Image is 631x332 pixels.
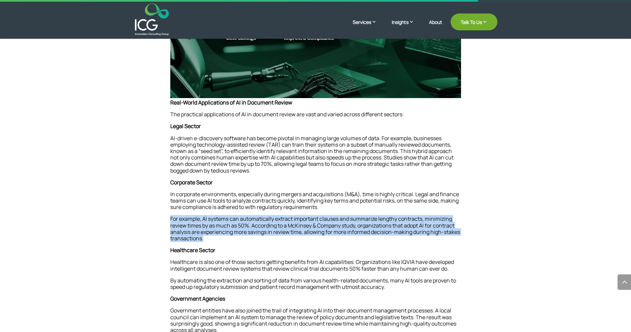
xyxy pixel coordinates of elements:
a: Insights [392,19,421,35]
iframe: Chat Widget [519,259,631,332]
p: Healthcare is also one of those sectors getting benefits from AI capabilities. Organizations like... [170,259,461,277]
strong: Legal Sector [170,122,201,130]
p: The practical applications of AI in document review are vast and varied across different sectors: [170,111,461,123]
p: In corporate environments, especially during mergers and acquisitions (M&A), time is highly criti... [170,191,461,216]
a: Talk To Us [451,13,497,30]
p: For example, AI systems can automatically extract important clauses and summarize lengthy contrac... [170,216,461,247]
a: About [429,20,442,35]
strong: Healthcare Sector [170,246,215,254]
strong: Corporate Sector [170,179,213,186]
strong: Government Agencies [170,295,225,302]
p: AI-driven e-discovery software has become pivotal in managing large volumes of data. For example,... [170,135,461,179]
strong: Real-World Applications of AI in Document Review [170,99,292,106]
a: Services [353,19,383,35]
p: By automating the extraction and sorting of data from various health-related documents, many AI t... [170,277,461,296]
img: ICG [135,3,169,35]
